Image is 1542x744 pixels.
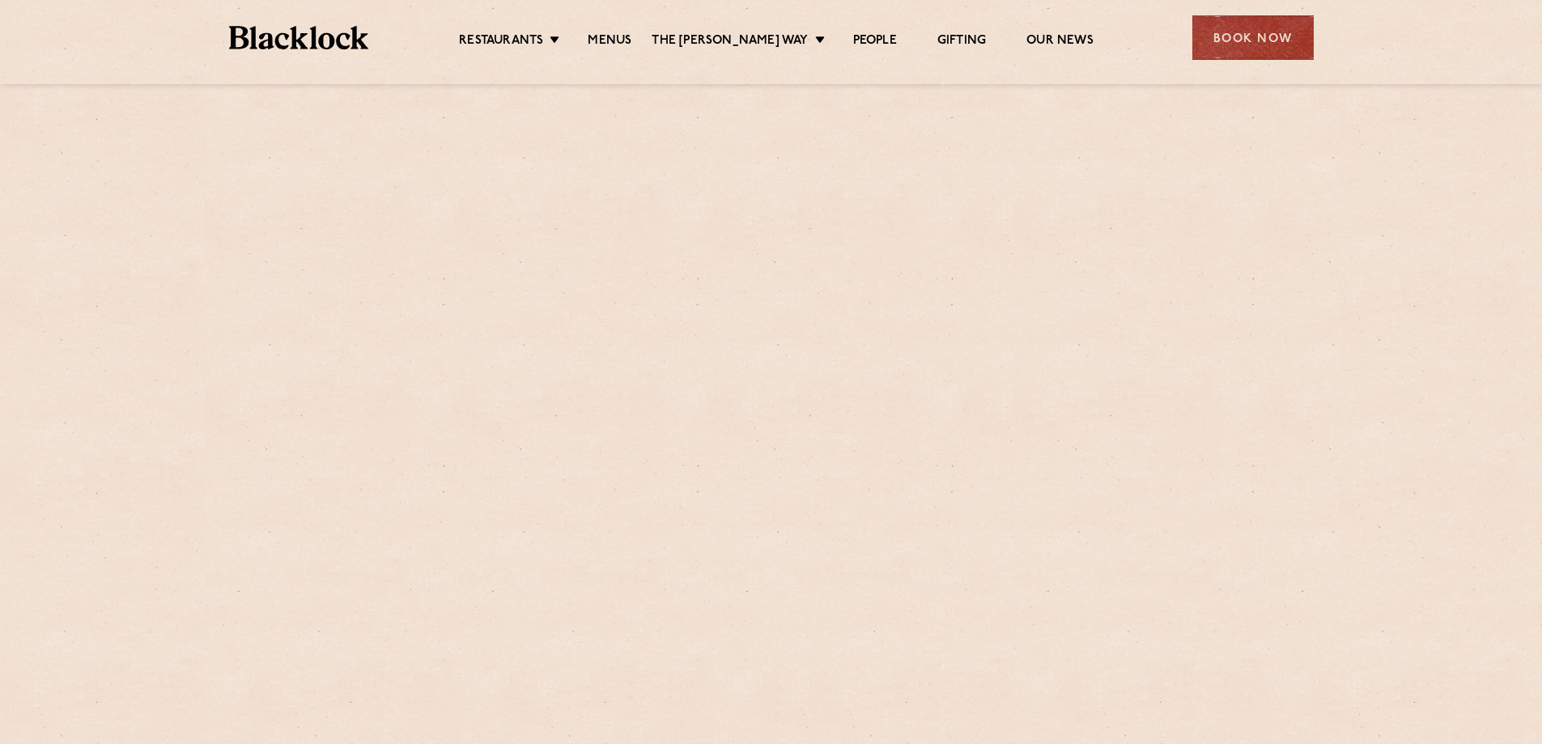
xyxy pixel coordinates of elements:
a: People [853,33,897,51]
img: BL_Textured_Logo-footer-cropped.svg [229,26,369,49]
div: Book Now [1192,15,1314,60]
a: Gifting [937,33,986,51]
a: The [PERSON_NAME] Way [652,33,808,51]
a: Menus [588,33,631,51]
a: Restaurants [459,33,543,51]
a: Our News [1026,33,1094,51]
